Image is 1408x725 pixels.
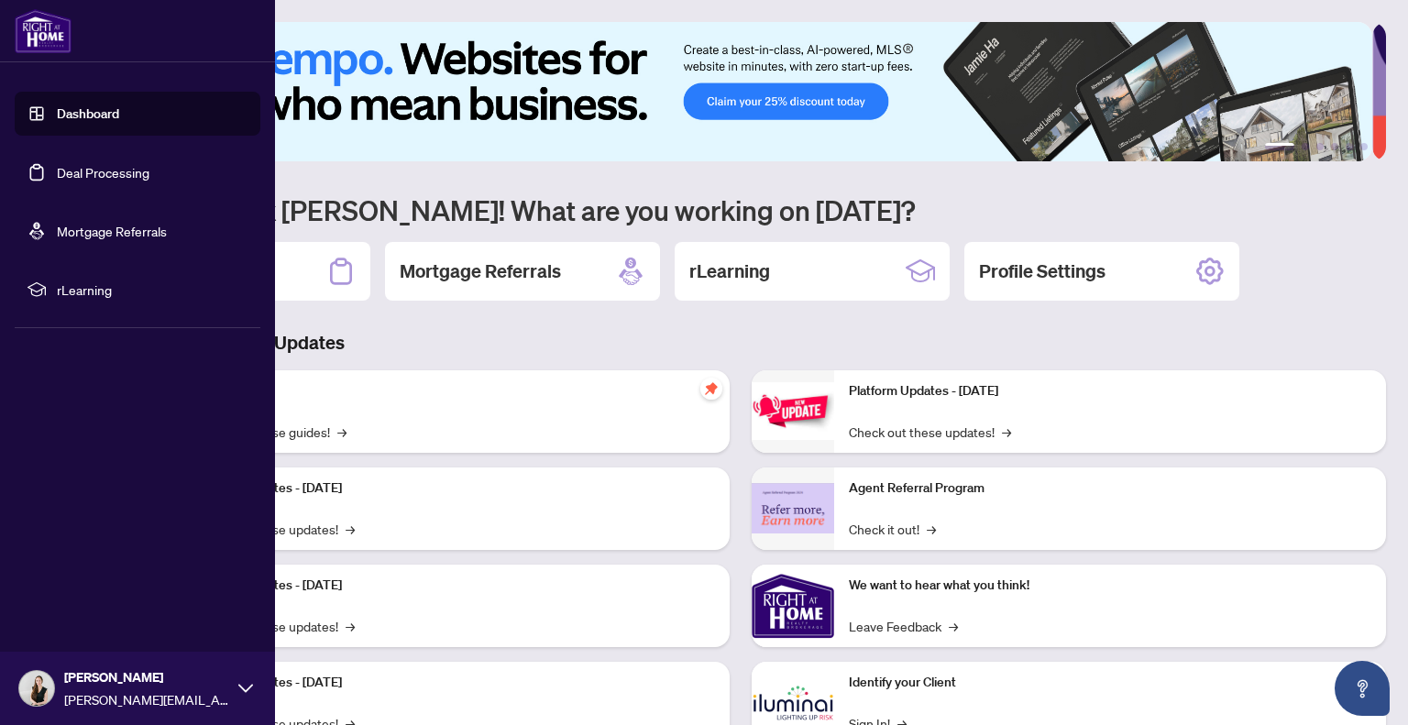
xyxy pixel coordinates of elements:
[337,422,346,442] span: →
[57,105,119,122] a: Dashboard
[57,164,149,181] a: Deal Processing
[1331,143,1338,150] button: 4
[689,258,770,284] h2: rLearning
[64,667,229,687] span: [PERSON_NAME]
[192,478,715,499] p: Platform Updates - [DATE]
[849,673,1371,693] p: Identify your Client
[1302,143,1309,150] button: 2
[949,616,958,636] span: →
[752,483,834,533] img: Agent Referral Program
[346,616,355,636] span: →
[1335,661,1390,716] button: Open asap
[192,381,715,401] p: Self-Help
[1002,422,1011,442] span: →
[849,381,1371,401] p: Platform Updates - [DATE]
[927,519,936,539] span: →
[400,258,561,284] h2: Mortgage Referrals
[849,422,1011,442] a: Check out these updates!→
[979,258,1105,284] h2: Profile Settings
[1346,143,1353,150] button: 5
[192,576,715,596] p: Platform Updates - [DATE]
[849,478,1371,499] p: Agent Referral Program
[849,519,936,539] a: Check it out!→
[15,9,71,53] img: logo
[64,689,229,709] span: [PERSON_NAME][EMAIL_ADDRESS][DOMAIN_NAME]
[700,378,722,400] span: pushpin
[95,22,1372,161] img: Slide 0
[1360,143,1368,150] button: 6
[95,192,1386,227] h1: Welcome back [PERSON_NAME]! What are you working on [DATE]?
[849,616,958,636] a: Leave Feedback→
[57,223,167,239] a: Mortgage Referrals
[752,382,834,440] img: Platform Updates - June 23, 2025
[192,673,715,693] p: Platform Updates - [DATE]
[57,280,247,300] span: rLearning
[95,330,1386,356] h3: Brokerage & Industry Updates
[849,576,1371,596] p: We want to hear what you think!
[1265,143,1294,150] button: 1
[19,671,54,706] img: Profile Icon
[346,519,355,539] span: →
[1316,143,1324,150] button: 3
[752,565,834,647] img: We want to hear what you think!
